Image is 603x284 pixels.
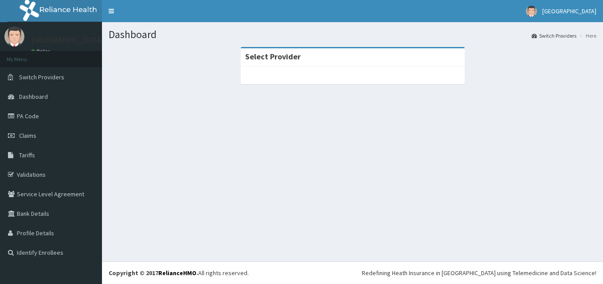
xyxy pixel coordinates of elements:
strong: Select Provider [245,51,301,62]
a: RelianceHMO [158,269,196,277]
a: Online [31,48,52,54]
p: [GEOGRAPHIC_DATA] [31,36,104,44]
h1: Dashboard [109,29,596,40]
span: [GEOGRAPHIC_DATA] [542,7,596,15]
span: Switch Providers [19,73,64,81]
a: Switch Providers [532,32,576,39]
span: Dashboard [19,93,48,101]
span: Tariffs [19,151,35,159]
img: User Image [4,27,24,47]
img: User Image [526,6,537,17]
footer: All rights reserved. [102,261,603,284]
span: Claims [19,132,36,140]
div: Redefining Heath Insurance in [GEOGRAPHIC_DATA] using Telemedicine and Data Science! [362,268,596,277]
li: Here [577,32,596,39]
strong: Copyright © 2017 . [109,269,198,277]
